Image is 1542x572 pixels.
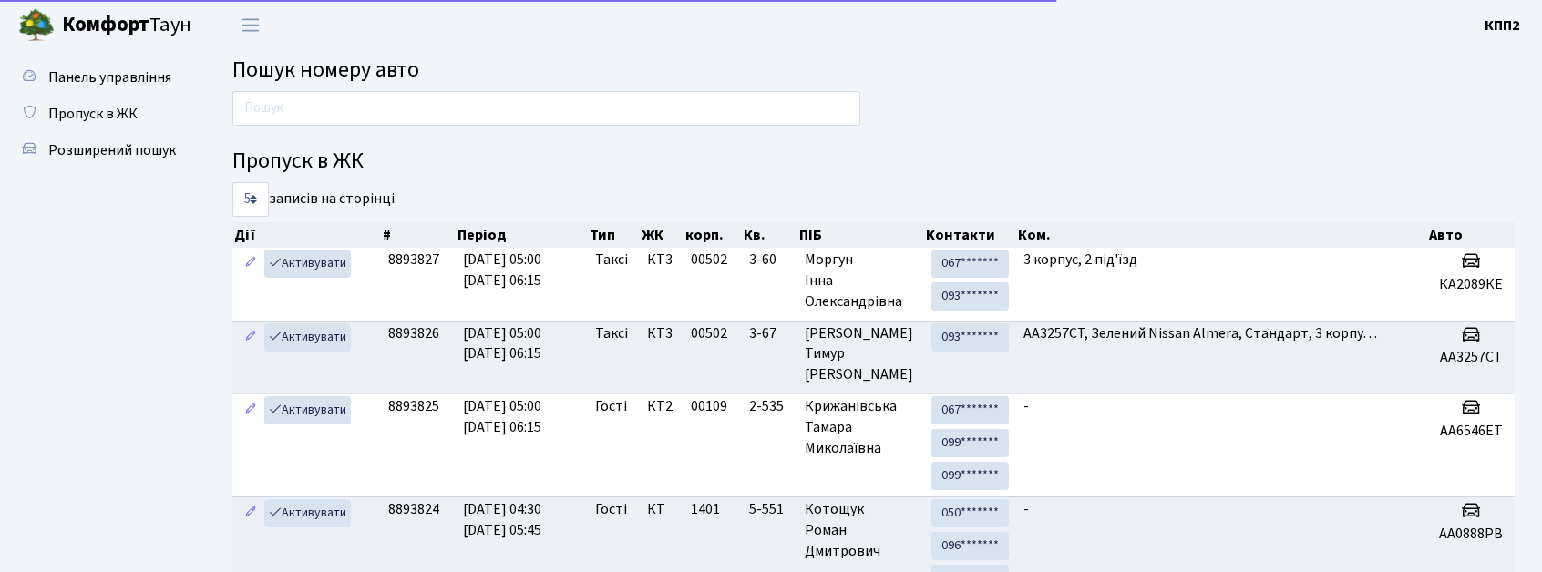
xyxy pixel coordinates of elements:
[1434,276,1507,293] h5: КА2089КЕ
[9,59,191,96] a: Панель управління
[749,499,789,520] span: 5-551
[264,396,351,424] a: Активувати
[805,250,917,312] span: Моргун Інна Олександрівна
[463,323,541,364] span: [DATE] 05:00 [DATE] 06:15
[62,10,149,39] b: Комфорт
[62,10,191,41] span: Таун
[924,222,1016,248] th: Контакти
[1023,323,1377,343] span: AA3257CT, Зелений Nissan Almera, Стандарт, 3 корпу…
[264,323,351,352] a: Активувати
[1023,499,1029,519] span: -
[647,396,676,417] span: КТ2
[232,91,860,126] input: Пошук
[264,499,351,527] a: Активувати
[647,499,676,520] span: КТ
[749,323,789,344] span: 3-67
[232,148,1515,175] h4: Пропуск в ЖК
[1023,250,1137,270] span: 3 корпус, 2 під'їзд
[232,182,395,217] label: записів на сторінці
[1434,526,1507,543] h5: АА0888РВ
[691,250,727,270] span: 00502
[684,222,742,248] th: корп.
[647,323,676,344] span: КТ3
[749,396,789,417] span: 2-535
[691,499,720,519] span: 1401
[9,96,191,132] a: Пропуск в ЖК
[232,54,419,86] span: Пошук номеру авто
[691,396,727,416] span: 00109
[388,250,439,270] span: 8893827
[805,499,917,562] span: Котощук Роман Дмитрович
[240,323,262,352] a: Редагувати
[388,499,439,519] span: 8893824
[9,132,191,169] a: Розширений пошук
[48,140,176,160] span: Розширений пошук
[18,7,55,44] img: logo.png
[48,104,138,124] span: Пропуск в ЖК
[595,499,627,520] span: Гості
[640,222,684,248] th: ЖК
[264,250,351,278] a: Активувати
[456,222,588,248] th: Період
[805,396,917,459] span: Крижанівська Тамара Миколаївна
[463,250,541,291] span: [DATE] 05:00 [DATE] 06:15
[805,323,917,386] span: [PERSON_NAME] Тимур [PERSON_NAME]
[595,323,628,344] span: Таксі
[228,10,273,40] button: Переключити навігацію
[1434,349,1507,366] h5: AA3257CT
[595,396,627,417] span: Гості
[1434,423,1507,440] h5: АА6546ЕТ
[742,222,797,248] th: Кв.
[749,250,789,271] span: 3-60
[1016,222,1427,248] th: Ком.
[240,396,262,424] a: Редагувати
[463,499,541,540] span: [DATE] 04:30 [DATE] 05:45
[240,250,262,278] a: Редагувати
[463,396,541,437] span: [DATE] 05:00 [DATE] 06:15
[1485,15,1520,36] a: КПП2
[48,67,171,87] span: Панель управління
[240,499,262,527] a: Редагувати
[647,250,676,271] span: КТ3
[595,250,628,271] span: Таксі
[797,222,924,248] th: ПІБ
[232,222,381,248] th: Дії
[388,396,439,416] span: 8893825
[1427,222,1515,248] th: Авто
[1023,396,1029,416] span: -
[691,323,727,343] span: 00502
[381,222,456,248] th: #
[388,323,439,343] span: 8893826
[588,222,641,248] th: Тип
[232,182,269,217] select: записів на сторінці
